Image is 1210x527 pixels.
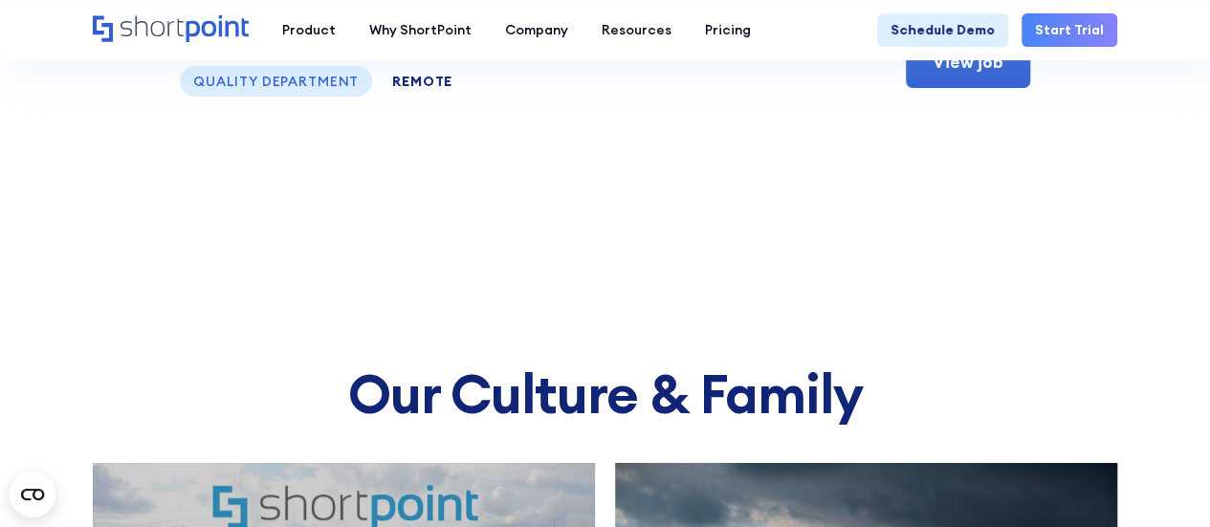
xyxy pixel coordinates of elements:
a: Company [488,13,584,47]
a: Pricing [688,13,767,47]
a: Product [265,13,352,47]
div: Resources [602,20,671,40]
button: Open CMP widget [10,472,55,517]
div: Product [282,20,336,40]
div: View job [933,50,1003,75]
div: remote [392,75,452,88]
h3: Our Culture & Family [93,364,1117,424]
iframe: Chat Widget [1114,435,1210,527]
a: Why ShortPoint [352,13,488,47]
a: Schedule Demo [877,13,1008,47]
a: Resources [584,13,688,47]
div: Why ShortPoint [369,20,472,40]
div: Pricing [705,20,751,40]
a: Home [93,15,249,44]
div: Company [505,20,568,40]
a: Start Trial [1022,13,1117,47]
div: Quality Department [180,66,372,97]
